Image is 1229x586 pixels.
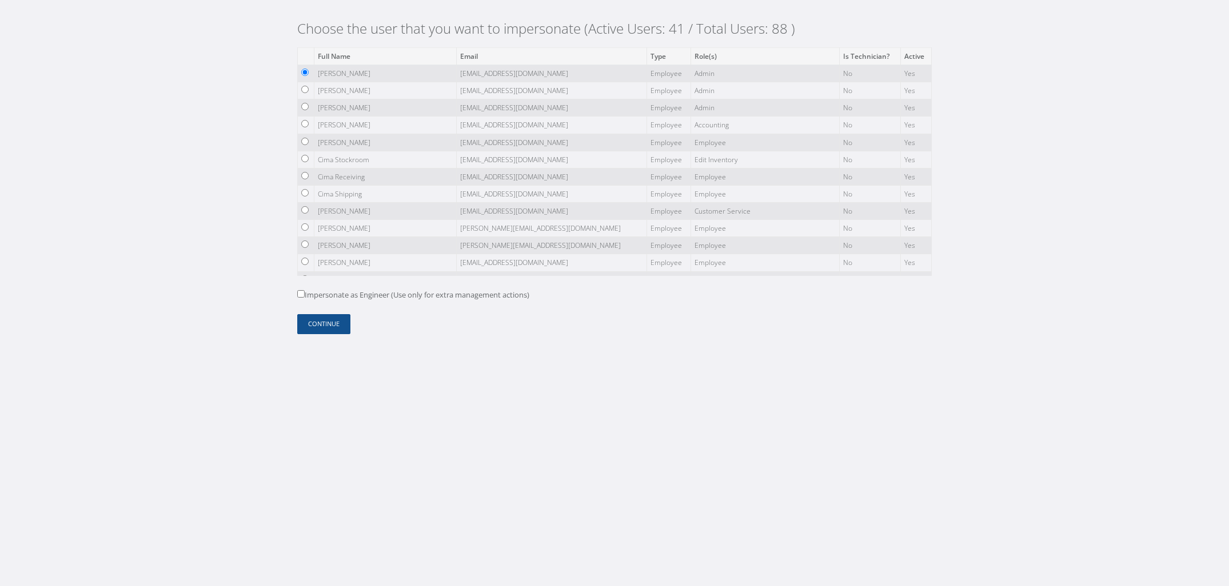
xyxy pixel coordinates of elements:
[457,117,647,134] td: [EMAIL_ADDRESS][DOMAIN_NAME]
[691,185,840,202] td: Employee
[691,168,840,185] td: Employee
[314,185,457,202] td: Cima Shipping
[691,117,840,134] td: Accounting
[457,151,647,168] td: [EMAIL_ADDRESS][DOMAIN_NAME]
[457,99,647,117] td: [EMAIL_ADDRESS][DOMAIN_NAME]
[840,220,900,237] td: No
[900,65,931,82] td: Yes
[900,117,931,134] td: Yes
[691,254,840,271] td: Employee
[314,134,457,151] td: [PERSON_NAME]
[457,271,647,288] td: [EMAIL_ADDRESS][DOMAIN_NAME]
[297,290,529,301] label: Impersonate as Engineer (Use only for extra management actions)
[457,220,647,237] td: [PERSON_NAME][EMAIL_ADDRESS][DOMAIN_NAME]
[647,99,691,117] td: Employee
[840,99,900,117] td: No
[647,254,691,271] td: Employee
[297,314,350,334] button: Continue
[691,271,840,288] td: Employee
[900,151,931,168] td: Yes
[457,237,647,254] td: [PERSON_NAME][EMAIL_ADDRESS][DOMAIN_NAME]
[314,82,457,99] td: [PERSON_NAME]
[297,290,305,298] input: Impersonate as Engineer (Use only for extra management actions)
[840,271,900,288] td: No
[647,185,691,202] td: Employee
[840,47,900,65] th: Is Technician?
[840,185,900,202] td: No
[457,134,647,151] td: [EMAIL_ADDRESS][DOMAIN_NAME]
[691,82,840,99] td: Admin
[647,117,691,134] td: Employee
[840,134,900,151] td: No
[314,237,457,254] td: [PERSON_NAME]
[457,203,647,220] td: [EMAIL_ADDRESS][DOMAIN_NAME]
[691,151,840,168] td: Edit Inventory
[314,168,457,185] td: Cima Receiving
[647,151,691,168] td: Employee
[840,151,900,168] td: No
[691,134,840,151] td: Employee
[900,271,931,288] td: Yes
[647,168,691,185] td: Employee
[647,237,691,254] td: Employee
[840,65,900,82] td: No
[314,271,457,288] td: Arianna De La Paz
[457,82,647,99] td: [EMAIL_ADDRESS][DOMAIN_NAME]
[647,220,691,237] td: Employee
[647,47,691,65] th: Type
[840,254,900,271] td: No
[900,82,931,99] td: Yes
[457,65,647,82] td: [EMAIL_ADDRESS][DOMAIN_NAME]
[840,237,900,254] td: No
[691,203,840,220] td: Customer Service
[314,151,457,168] td: Cima Stockroom
[314,220,457,237] td: [PERSON_NAME]
[457,185,647,202] td: [EMAIL_ADDRESS][DOMAIN_NAME]
[900,47,931,65] th: Active
[691,99,840,117] td: Admin
[691,220,840,237] td: Employee
[647,82,691,99] td: Employee
[647,65,691,82] td: Employee
[314,117,457,134] td: [PERSON_NAME]
[840,203,900,220] td: No
[900,185,931,202] td: Yes
[840,117,900,134] td: No
[900,134,931,151] td: Yes
[900,168,931,185] td: Yes
[691,65,840,82] td: Admin
[457,47,647,65] th: Email
[647,134,691,151] td: Employee
[900,237,931,254] td: Yes
[691,237,840,254] td: Employee
[647,203,691,220] td: Employee
[691,47,840,65] th: Role(s)
[314,47,457,65] th: Full Name
[840,82,900,99] td: No
[314,203,457,220] td: [PERSON_NAME]
[900,99,931,117] td: Yes
[900,203,931,220] td: Yes
[900,254,931,271] td: Yes
[647,271,691,288] td: Employee
[457,254,647,271] td: [EMAIL_ADDRESS][DOMAIN_NAME]
[457,168,647,185] td: [EMAIL_ADDRESS][DOMAIN_NAME]
[314,99,457,117] td: [PERSON_NAME]
[840,168,900,185] td: No
[900,220,931,237] td: Yes
[314,254,457,271] td: [PERSON_NAME]
[314,65,457,82] td: [PERSON_NAME]
[297,21,932,37] h2: Choose the user that you want to impersonate (Active Users: 41 / Total Users: 88 )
